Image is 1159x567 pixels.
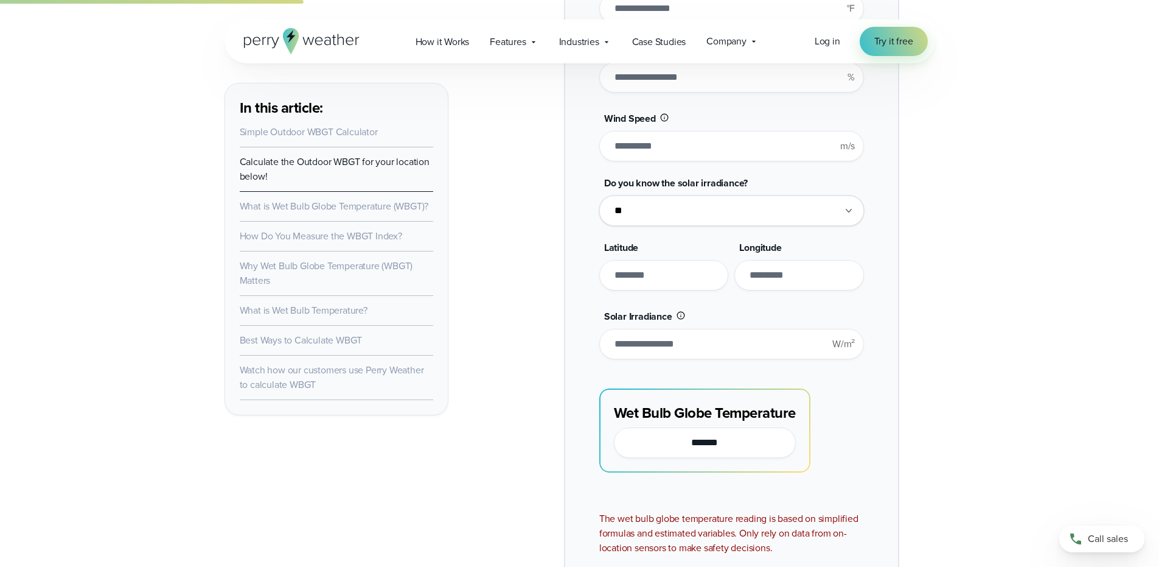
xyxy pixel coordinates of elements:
h3: In this article: [240,98,433,118]
a: What is Wet Bulb Temperature? [240,303,367,317]
a: Simple Outdoor WBGT Calculator [240,125,378,139]
a: Watch how our customers use Perry Weather to calculate WBGT [240,363,424,392]
a: Why Wet Bulb Globe Temperature (WBGT) Matters [240,259,413,287]
span: Longitude [739,241,781,255]
a: Call sales [1059,526,1144,552]
span: Wind Speed [604,111,656,125]
a: What is Wet Bulb Globe Temperature (WBGT)? [240,199,429,213]
a: How Do You Measure the WBGT Index? [240,229,402,243]
span: Company [706,34,747,49]
a: Case Studies [622,29,697,54]
span: Solar Irradiance [604,309,672,323]
span: Log in [815,34,840,48]
a: Log in [815,34,840,49]
span: Try it free [874,34,913,49]
span: Features [490,35,526,49]
span: Industries [559,35,599,49]
a: How it Works [405,29,480,54]
span: Latitude [604,241,638,255]
span: Call sales [1088,532,1128,546]
a: Calculate the Outdoor WBGT for your location below! [240,155,430,183]
div: The wet bulb globe temperature reading is based on simplified formulas and estimated variables. O... [599,512,864,555]
a: Best Ways to Calculate WBGT [240,333,363,347]
span: Do you know the solar irradiance? [604,176,748,190]
span: How it Works [416,35,470,49]
span: Case Studies [632,35,686,49]
a: Try it free [860,27,928,56]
